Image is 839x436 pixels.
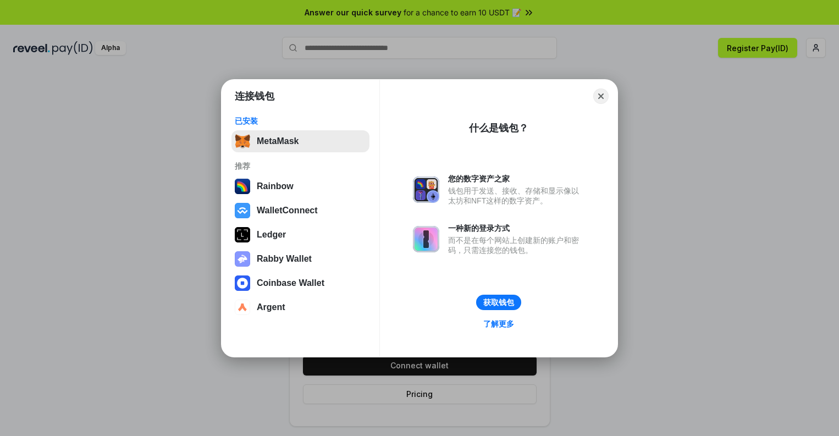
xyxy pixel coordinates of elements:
h1: 连接钱包 [235,90,274,103]
img: svg+xml,%3Csvg%20xmlns%3D%22http%3A%2F%2Fwww.w3.org%2F2000%2Fsvg%22%20fill%3D%22none%22%20viewBox... [413,226,439,252]
img: svg+xml,%3Csvg%20width%3D%2228%22%20height%3D%2228%22%20viewBox%3D%220%200%2028%2028%22%20fill%3D... [235,203,250,218]
div: MetaMask [257,136,299,146]
div: 已安装 [235,116,366,126]
div: 推荐 [235,161,366,171]
div: 钱包用于发送、接收、存储和显示像以太坊和NFT这样的数字资产。 [448,186,584,206]
div: 了解更多 [483,319,514,329]
img: svg+xml,%3Csvg%20width%3D%2228%22%20height%3D%2228%22%20viewBox%3D%220%200%2028%2028%22%20fill%3D... [235,300,250,315]
img: svg+xml,%3Csvg%20xmlns%3D%22http%3A%2F%2Fwww.w3.org%2F2000%2Fsvg%22%20fill%3D%22none%22%20viewBox... [235,251,250,267]
button: MetaMask [231,130,369,152]
div: Coinbase Wallet [257,278,324,288]
div: Ledger [257,230,286,240]
img: svg+xml,%3Csvg%20xmlns%3D%22http%3A%2F%2Fwww.w3.org%2F2000%2Fsvg%22%20width%3D%2228%22%20height%3... [235,227,250,242]
button: Rainbow [231,175,369,197]
img: svg+xml,%3Csvg%20width%3D%2228%22%20height%3D%2228%22%20viewBox%3D%220%200%2028%2028%22%20fill%3D... [235,275,250,291]
div: WalletConnect [257,206,318,216]
img: svg+xml,%3Csvg%20width%3D%22120%22%20height%3D%22120%22%20viewBox%3D%220%200%20120%20120%22%20fil... [235,179,250,194]
div: Argent [257,302,285,312]
button: Argent [231,296,369,318]
div: 获取钱包 [483,297,514,307]
div: 一种新的登录方式 [448,223,584,233]
button: Ledger [231,224,369,246]
button: Close [593,89,609,104]
div: 什么是钱包？ [469,122,528,135]
div: 您的数字资产之家 [448,174,584,184]
a: 了解更多 [477,317,521,331]
div: Rainbow [257,181,294,191]
button: WalletConnect [231,200,369,222]
button: Coinbase Wallet [231,272,369,294]
div: 而不是在每个网站上创建新的账户和密码，只需连接您的钱包。 [448,235,584,255]
button: Rabby Wallet [231,248,369,270]
button: 获取钱包 [476,295,521,310]
img: svg+xml,%3Csvg%20xmlns%3D%22http%3A%2F%2Fwww.w3.org%2F2000%2Fsvg%22%20fill%3D%22none%22%20viewBox... [413,176,439,203]
img: svg+xml,%3Csvg%20fill%3D%22none%22%20height%3D%2233%22%20viewBox%3D%220%200%2035%2033%22%20width%... [235,134,250,149]
div: Rabby Wallet [257,254,312,264]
